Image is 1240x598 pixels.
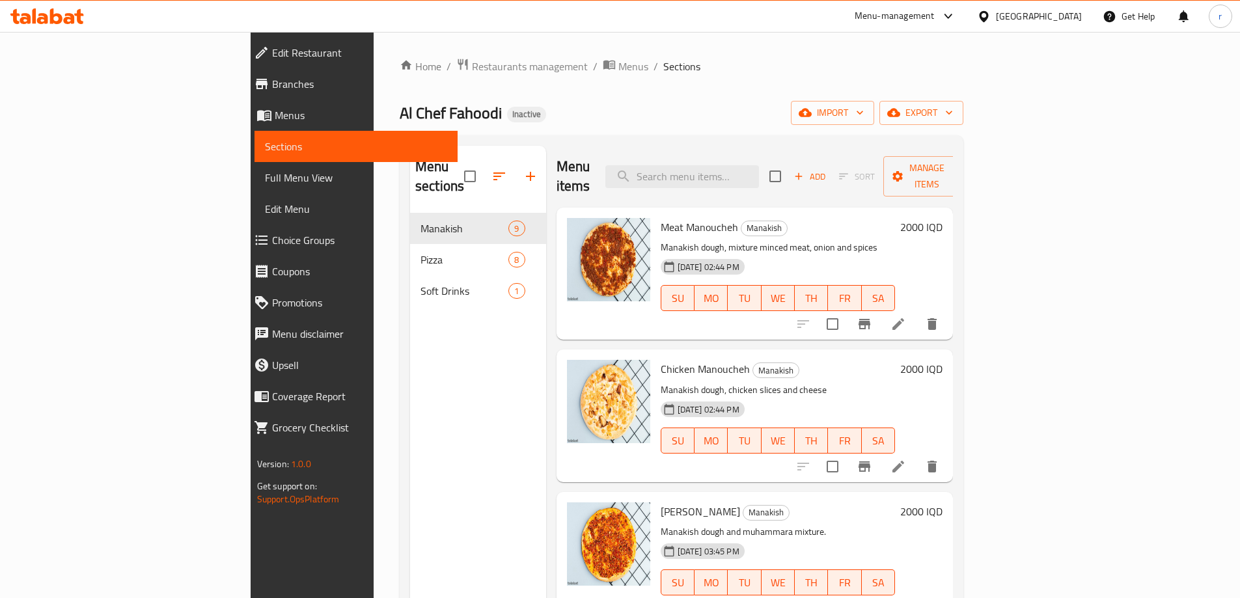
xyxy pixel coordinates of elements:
[661,569,695,595] button: SU
[900,218,943,236] h6: 2000 IQD
[515,161,546,192] button: Add section
[828,569,861,595] button: FR
[661,502,740,521] span: [PERSON_NAME]
[661,359,750,379] span: Chicken Manoucheh
[833,573,856,592] span: FR
[862,285,895,311] button: SA
[728,428,761,454] button: TU
[800,573,823,592] span: TH
[272,264,447,279] span: Coupons
[567,360,650,443] img: Chicken Manoucheh
[695,428,728,454] button: MO
[890,105,953,121] span: export
[667,573,689,592] span: SU
[618,59,648,74] span: Menus
[243,224,458,256] a: Choice Groups
[831,167,883,187] span: Select section first
[795,569,828,595] button: TH
[508,252,525,267] div: items
[867,289,890,308] span: SA
[265,139,447,154] span: Sections
[472,59,588,74] span: Restaurants management
[410,275,546,306] div: Soft Drinks1
[507,107,546,122] div: Inactive
[890,316,906,332] a: Edit menu item
[661,382,896,398] p: Manakish dough, chicken slices and cheese
[801,105,864,121] span: import
[795,428,828,454] button: TH
[672,403,745,416] span: [DATE] 02:44 PM
[733,431,756,450] span: TU
[456,163,484,190] span: Select all sections
[509,223,524,235] span: 9
[741,221,788,236] div: Manakish
[420,221,508,236] span: Manakish
[291,455,311,472] span: 1.0.0
[1219,9,1222,23] span: r
[272,295,447,310] span: Promotions
[593,59,598,74] li: /
[890,459,906,474] a: Edit menu item
[695,569,728,595] button: MO
[849,308,880,340] button: Branch-specific-item
[661,524,896,540] p: Manakish dough and muhammara mixture.
[508,283,525,299] div: items
[257,455,289,472] span: Version:
[900,360,943,378] h6: 2000 IQD
[456,58,588,75] a: Restaurants management
[700,431,723,450] span: MO
[828,428,861,454] button: FR
[700,573,723,592] span: MO
[855,8,935,24] div: Menu-management
[667,289,689,308] span: SU
[257,478,317,495] span: Get support on:
[883,156,971,197] button: Manage items
[767,289,790,308] span: WE
[728,569,761,595] button: TU
[272,45,447,61] span: Edit Restaurant
[567,502,650,586] img: Muhammara Manoucheh
[867,573,890,592] span: SA
[753,363,799,378] span: Manakish
[243,68,458,100] a: Branches
[789,167,831,187] span: Add item
[420,252,508,267] span: Pizza
[762,163,789,190] span: Select section
[741,221,787,236] span: Manakish
[795,285,828,311] button: TH
[743,505,789,520] span: Manakish
[894,160,960,193] span: Manage items
[792,169,827,184] span: Add
[862,428,895,454] button: SA
[410,244,546,275] div: Pizza8
[996,9,1082,23] div: [GEOGRAPHIC_DATA]
[916,308,948,340] button: delete
[789,167,831,187] button: Add
[272,326,447,342] span: Menu disclaimer
[661,285,695,311] button: SU
[733,289,756,308] span: TU
[862,569,895,595] button: SA
[733,573,756,592] span: TU
[916,451,948,482] button: delete
[255,131,458,162] a: Sections
[605,165,759,188] input: search
[833,431,856,450] span: FR
[508,221,525,236] div: items
[272,420,447,435] span: Grocery Checklist
[243,412,458,443] a: Grocery Checklist
[243,381,458,412] a: Coverage Report
[243,256,458,287] a: Coupons
[243,37,458,68] a: Edit Restaurant
[819,453,846,480] span: Select to update
[272,357,447,373] span: Upsell
[867,431,890,450] span: SA
[695,285,728,311] button: MO
[762,285,795,311] button: WE
[672,261,745,273] span: [DATE] 02:44 PM
[767,573,790,592] span: WE
[420,283,508,299] span: Soft Drinks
